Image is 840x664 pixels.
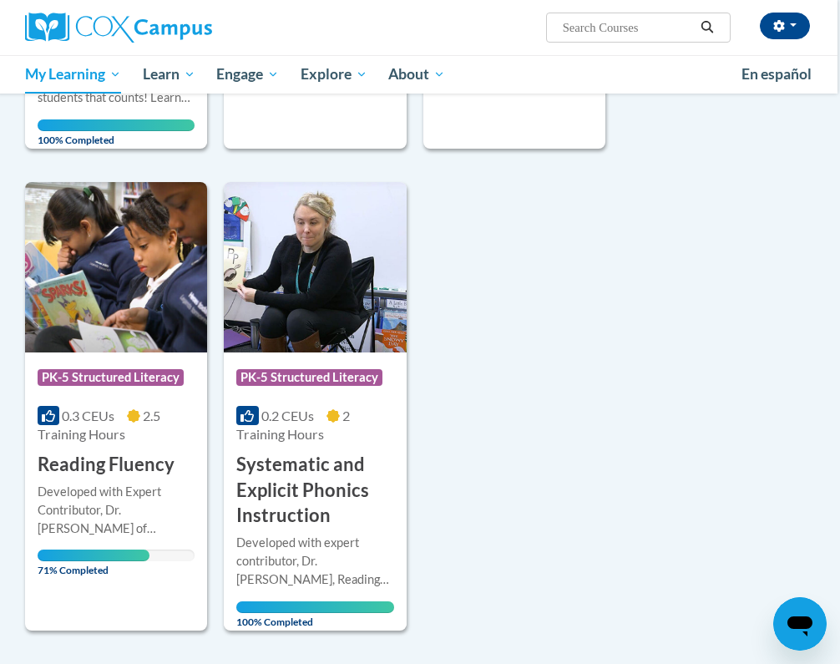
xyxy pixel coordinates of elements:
a: Cox Campus [25,13,270,43]
img: Course Logo [25,182,207,352]
span: About [388,64,445,84]
h3: Reading Fluency [38,452,175,478]
div: Your progress [236,601,393,613]
a: Course LogoPK-5 Structured Literacy0.3 CEUs2.5 Training Hours Reading FluencyDeveloped with Exper... [25,182,207,631]
a: Explore [290,55,378,94]
h3: Systematic and Explicit Phonics Instruction [236,452,393,529]
a: En español [731,57,822,92]
span: 100% Completed [236,601,393,628]
img: Course Logo [224,182,406,352]
span: PK-5 Structured Literacy [236,369,382,386]
a: About [378,55,457,94]
iframe: Button to launch messaging window [773,597,827,651]
span: Engage [216,64,279,84]
a: Learn [132,55,206,94]
span: Explore [301,64,367,84]
span: 71% Completed [38,550,149,576]
button: Search [695,18,720,38]
span: 2.5 Training Hours [38,408,160,442]
span: Learn [143,64,195,84]
button: Account Settings [760,13,810,39]
span: 2 Training Hours [236,408,349,442]
span: My Learning [25,64,121,84]
span: PK-5 Structured Literacy [38,369,184,386]
span: En español [741,65,812,83]
div: Developed with expert contributor, Dr. [PERSON_NAME], Reading Teacherʹs Top Ten Tools. In this co... [236,534,393,589]
span: 100% Completed [38,119,195,146]
div: Your progress [38,119,195,131]
img: Cox Campus [25,13,212,43]
div: Your progress [38,550,149,561]
div: Main menu [13,55,822,94]
span: 0.3 CEUs [62,408,114,423]
div: Developed with Expert Contributor, Dr. [PERSON_NAME] of [GEOGRAPHIC_DATA][US_STATE], [GEOGRAPHIC_... [38,483,195,538]
a: My Learning [14,55,132,94]
span: 0.2 CEUs [261,408,314,423]
a: Course LogoPK-5 Structured Literacy0.2 CEUs2 Training Hours Systematic and Explicit Phonics Instr... [224,182,406,631]
a: Engage [205,55,290,94]
input: Search Courses [561,18,695,38]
